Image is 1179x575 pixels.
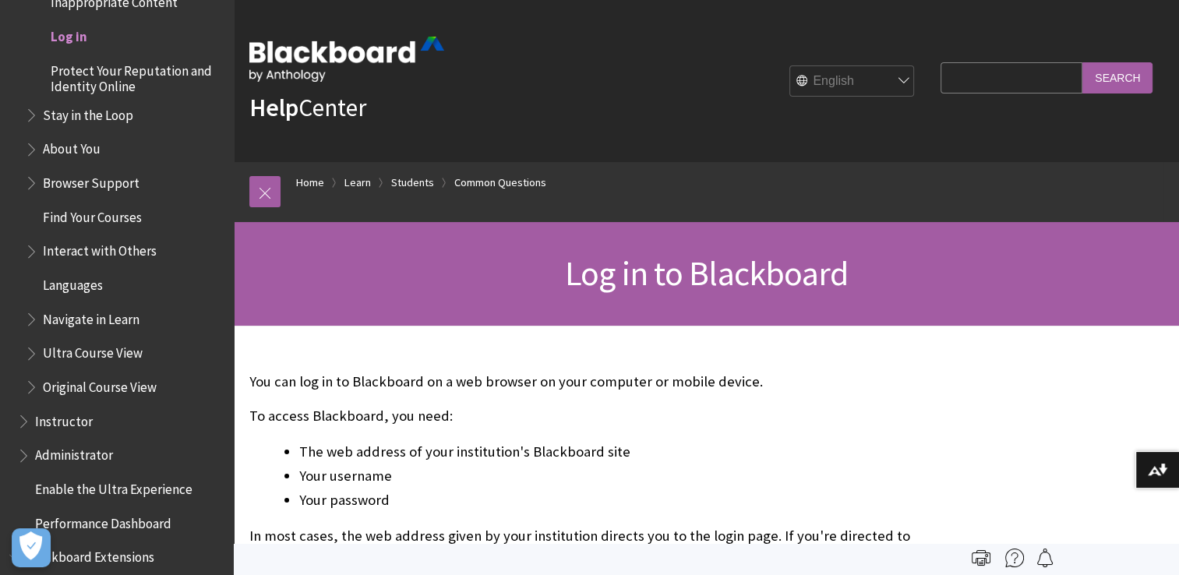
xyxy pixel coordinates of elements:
[43,374,157,395] span: Original Course View
[51,58,223,94] span: Protect Your Reputation and Identity Online
[249,92,298,123] strong: Help
[43,306,139,327] span: Navigate in Learn
[249,37,444,82] img: Blackboard by Anthology
[249,526,933,566] p: In most cases, the web address given by your institution directs you to the login page. If you're...
[43,272,103,293] span: Languages
[43,102,133,123] span: Stay in the Loop
[249,372,933,392] p: You can log in to Blackboard on a web browser on your computer or mobile device.
[35,408,93,429] span: Instructor
[43,136,101,157] span: About You
[296,173,324,192] a: Home
[790,66,915,97] select: Site Language Selector
[299,489,933,511] li: Your password
[27,545,154,566] span: Blackboard Extensions
[972,549,990,567] img: Print
[43,204,142,225] span: Find Your Courses
[35,510,171,531] span: Performance Dashboard
[454,173,546,192] a: Common Questions
[1082,62,1153,93] input: Search
[35,476,192,497] span: Enable the Ultra Experience
[1005,549,1024,567] img: More help
[43,170,139,191] span: Browser Support
[43,238,157,259] span: Interact with Others
[35,443,113,464] span: Administrator
[344,173,371,192] a: Learn
[565,252,848,295] span: Log in to Blackboard
[51,23,87,44] span: Log in
[299,465,933,487] li: Your username
[249,406,933,426] p: To access Blackboard, you need:
[12,528,51,567] button: Open Preferences
[299,441,933,463] li: The web address of your institution's Blackboard site
[391,173,434,192] a: Students
[1036,549,1054,567] img: Follow this page
[43,340,143,362] span: Ultra Course View
[249,92,366,123] a: HelpCenter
